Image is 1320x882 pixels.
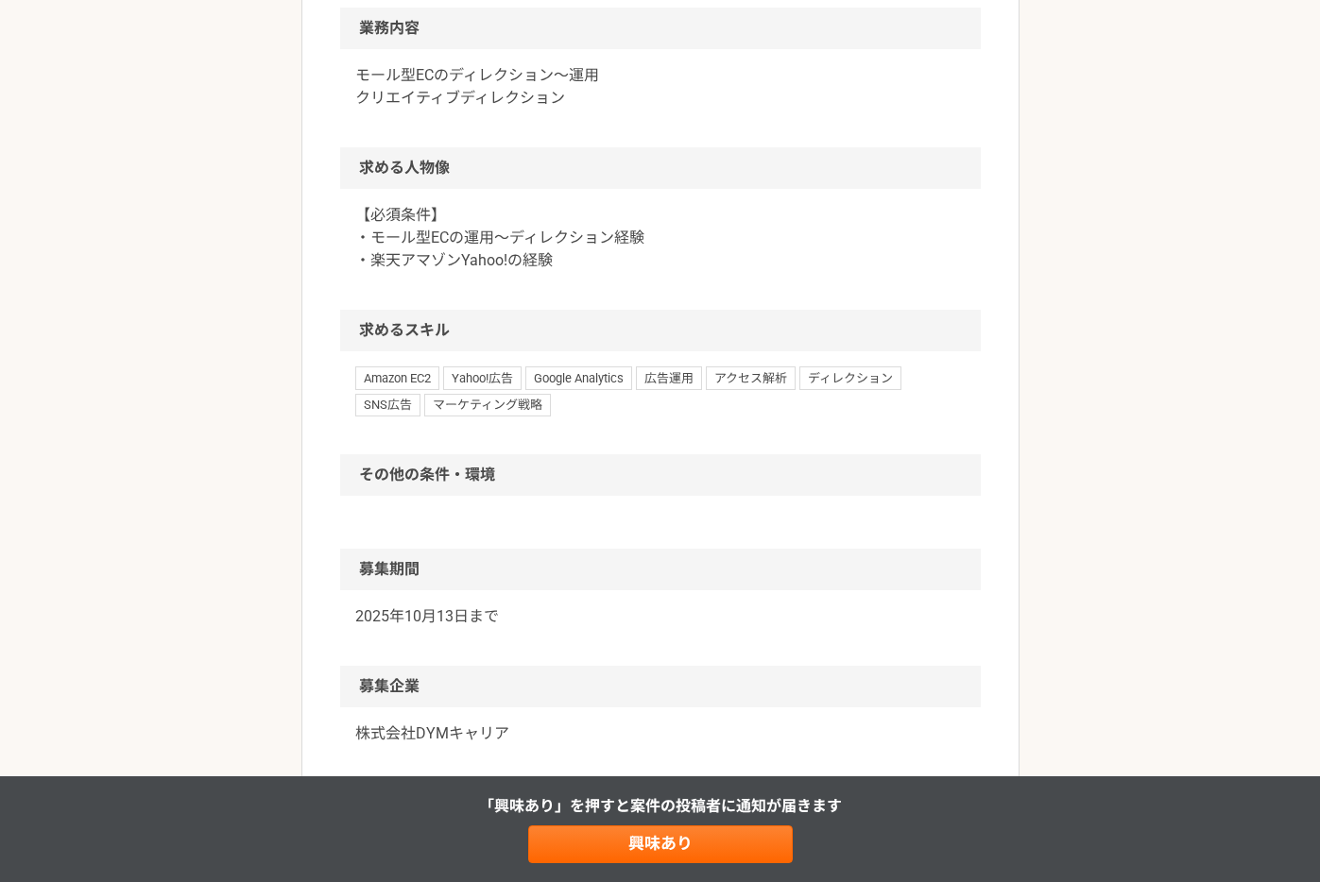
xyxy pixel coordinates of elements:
[355,64,966,110] p: モール型ECのディレクション～運用 クリエイティブディレクション
[636,366,702,389] span: 広告運用
[340,454,981,496] h2: その他の条件・環境
[424,394,551,416] span: マーケティング戦略
[340,147,981,189] h2: 求める人物像
[340,8,981,49] h2: 業務内容
[355,722,966,745] a: 株式会社DYMキャリア
[355,605,966,628] p: 2025年10月13日まで
[355,204,966,272] p: 【必須条件】 ・モール型ECの運用～ディレクション経験 ・楽天アマゾンYahoo!の経験
[525,366,632,389] span: Google Analytics
[355,366,439,389] span: Amazon EC2
[479,795,842,818] p: 「興味あり」を押すと 案件の投稿者に通知が届きます
[799,366,901,389] span: ディレクション
[528,825,793,863] a: 興味あり
[340,666,981,707] h2: 募集企業
[706,366,796,389] span: アクセス解析
[355,394,420,416] span: SNS広告
[443,366,522,389] span: Yahoo!広告
[340,549,981,590] h2: 募集期間
[340,310,981,351] h2: 求めるスキル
